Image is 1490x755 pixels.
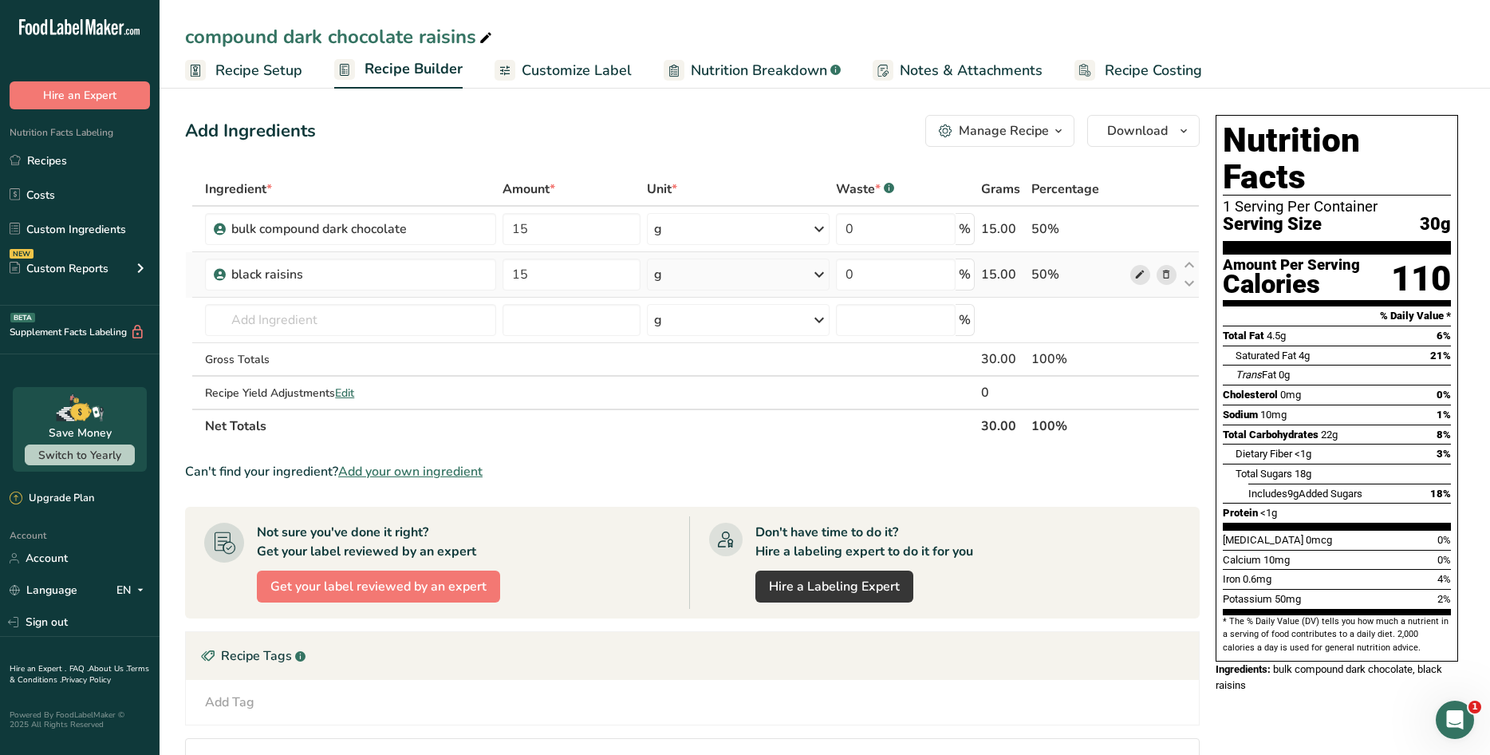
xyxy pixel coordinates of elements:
[185,462,1200,481] div: Can't find your ingredient?
[755,571,913,603] a: Hire a Labeling Expert
[1031,219,1124,239] div: 50%
[1087,115,1200,147] button: Download
[185,53,302,89] a: Recipe Setup
[10,81,150,109] button: Hire an Expert
[10,249,34,259] div: NEW
[981,180,1020,199] span: Grams
[1223,199,1451,215] div: 1 Serving Per Container
[1223,409,1258,421] span: Sodium
[270,577,487,596] span: Get your label reviewed by an expert
[1437,330,1451,342] span: 6%
[49,425,112,441] div: Save Money
[495,53,632,89] a: Customize Label
[664,53,841,89] a: Nutrition Breakdown
[1223,306,1451,326] section: % Daily Value *
[925,115,1074,147] button: Manage Recipe
[1223,330,1264,342] span: Total Fat
[1275,593,1301,605] span: 50mg
[522,60,632,81] span: Customize Label
[1321,429,1338,441] span: 22g
[1267,330,1286,342] span: 4.5g
[1216,663,1442,691] span: bulk compound dark chocolate, black raisins
[1437,554,1451,566] span: 0%
[1216,663,1271,675] span: Ingredients:
[1263,554,1290,566] span: 10mg
[1223,573,1240,585] span: Iron
[1299,350,1310,362] span: 4g
[981,265,1025,284] div: 15.00
[10,710,150,729] div: Powered By FoodLabelMaker © 2025 All Rights Reserved
[836,180,894,199] div: Waste
[1031,265,1124,284] div: 50%
[257,571,500,603] button: Get your label reviewed by an expert
[215,60,302,81] span: Recipe Setup
[978,409,1028,442] th: 30.00
[1279,369,1290,381] span: 0g
[69,663,89,674] a: FAQ .
[503,180,555,199] span: Amount
[10,313,35,322] div: BETA
[1236,350,1296,362] span: Saturated Fat
[1236,468,1292,480] span: Total Sugars
[959,121,1049,140] div: Manage Recipe
[1223,429,1319,441] span: Total Carbohydrates
[873,53,1043,89] a: Notes & Attachments
[1223,593,1272,605] span: Potassium
[1430,350,1451,362] span: 21%
[1295,468,1311,480] span: 18g
[1436,701,1474,739] iframe: Intercom live chat
[186,632,1199,680] div: Recipe Tags
[1437,429,1451,441] span: 8%
[10,491,94,507] div: Upgrade Plan
[116,581,150,600] div: EN
[1248,488,1362,500] span: Includes Added Sugars
[1031,350,1124,369] div: 100%
[1236,369,1276,381] span: Fat
[981,350,1025,369] div: 30.00
[185,22,495,51] div: compound dark chocolate raisins
[365,58,463,80] span: Recipe Builder
[1223,554,1261,566] span: Calcium
[1391,258,1451,300] div: 110
[1420,215,1451,235] span: 30g
[981,219,1025,239] div: 15.00
[1437,593,1451,605] span: 2%
[205,304,495,336] input: Add Ingredient
[334,51,463,89] a: Recipe Builder
[1223,507,1258,519] span: Protein
[335,385,354,401] span: Edit
[1437,409,1451,421] span: 1%
[1437,389,1451,401] span: 0%
[205,385,495,401] div: Recipe Yield Adjustments
[10,576,77,604] a: Language
[10,663,149,686] a: Terms & Conditions .
[1260,507,1277,519] span: <1g
[1280,389,1301,401] span: 0mg
[1295,448,1311,460] span: <1g
[647,180,677,199] span: Unit
[25,445,135,465] button: Switch to Yearly
[38,448,121,463] span: Switch to Yearly
[1074,53,1202,89] a: Recipe Costing
[231,219,431,239] div: bulk compound dark chocolate
[755,523,973,561] div: Don't have time to do it? Hire a labeling expert to do it for you
[1223,258,1360,273] div: Amount Per Serving
[1468,701,1481,713] span: 1
[1105,60,1202,81] span: Recipe Costing
[1223,215,1322,235] span: Serving Size
[1430,488,1451,500] span: 18%
[1223,122,1451,196] h1: Nutrition Facts
[1107,121,1168,140] span: Download
[205,180,272,199] span: Ingredient
[1236,448,1292,460] span: Dietary Fiber
[1260,409,1287,421] span: 10mg
[1223,615,1451,654] section: * The % Daily Value (DV) tells you how much a nutrient in a serving of food contributes to a dail...
[1437,573,1451,585] span: 4%
[1223,389,1278,401] span: Cholesterol
[1223,534,1303,546] span: [MEDICAL_DATA]
[61,674,111,686] a: Privacy Policy
[691,60,827,81] span: Nutrition Breakdown
[900,60,1043,81] span: Notes & Attachments
[1243,573,1271,585] span: 0.6mg
[202,409,977,442] th: Net Totals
